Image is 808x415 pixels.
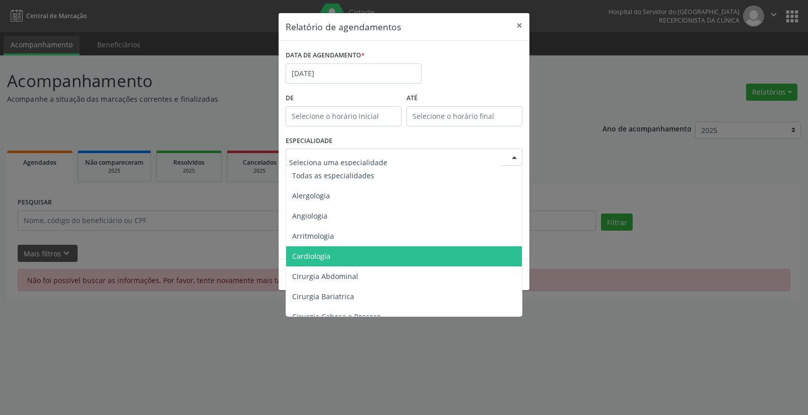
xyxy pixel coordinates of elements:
[292,271,358,281] span: Cirurgia Abdominal
[292,171,374,180] span: Todas as especialidades
[286,91,401,106] label: De
[292,251,330,261] span: Cardiologia
[286,106,401,126] input: Selecione o horário inicial
[292,312,381,321] span: Cirurgia Cabeça e Pescoço
[286,133,332,149] label: ESPECIALIDADE
[286,20,401,33] h5: Relatório de agendamentos
[292,191,330,200] span: Alergologia
[292,231,334,241] span: Arritmologia
[407,91,522,106] label: ATÉ
[289,152,502,172] input: Seleciona uma especialidade
[286,63,422,84] input: Selecione uma data ou intervalo
[292,211,327,221] span: Angiologia
[292,292,354,301] span: Cirurgia Bariatrica
[407,106,522,126] input: Selecione o horário final
[286,48,365,63] label: DATA DE AGENDAMENTO
[509,13,529,38] button: Close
